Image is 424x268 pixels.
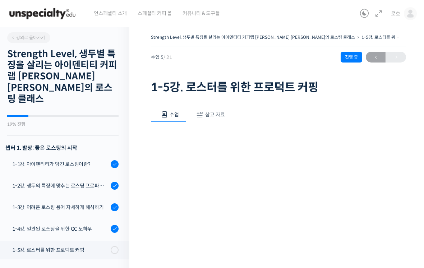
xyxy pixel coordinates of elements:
[12,160,109,168] div: 1-1강. 아이덴티티가 담긴 로스팅이란?
[163,54,172,60] span: / 21
[151,80,406,94] h1: 1-5강. 로스터를 위한 프로덕트 커핑
[391,10,400,17] span: 로흐
[12,246,109,254] div: 1-5강. 로스터를 위한 프로덕트 커핑
[170,111,179,118] span: 수업
[12,182,109,190] div: 1-2강. 생두의 특징에 맞추는 로스팅 프로파일 'Stength Level'
[5,143,119,153] h3: 챕터 1. 발상: 좋은 로스팅의 시작
[151,55,172,60] span: 수업 5
[341,52,362,63] div: 진행 중
[7,32,50,43] a: 강의로 돌아가기
[7,48,119,105] h2: Strength Level, 생두별 특징을 살리는 아이덴티티 커피랩 [PERSON_NAME] [PERSON_NAME]의 로스팅 클래스
[366,52,386,62] span: ←
[366,52,386,63] a: ←이전
[151,34,355,40] a: Strength Level, 생두별 특징을 살리는 아이덴티티 커피랩 [PERSON_NAME] [PERSON_NAME]의 로스팅 클래스
[7,122,119,126] div: 19% 진행
[12,203,109,211] div: 1-3강. 어려운 로스팅 용어 자세하게 해석하기
[11,35,45,40] span: 강의로 돌아가기
[12,225,109,233] div: 1-4강. 일관된 로스팅을 위한 QC 노하우
[205,111,225,118] span: 참고 자료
